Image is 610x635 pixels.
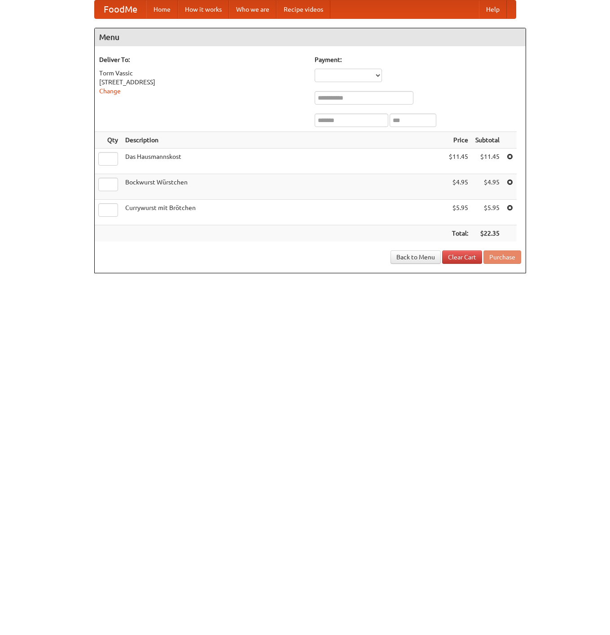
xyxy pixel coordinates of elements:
[445,174,472,200] td: $4.95
[95,132,122,149] th: Qty
[391,250,441,264] a: Back to Menu
[122,174,445,200] td: Bockwurst Würstchen
[472,200,503,225] td: $5.95
[472,149,503,174] td: $11.45
[178,0,229,18] a: How it works
[146,0,178,18] a: Home
[442,250,482,264] a: Clear Cart
[99,69,306,78] div: Torm Vassic
[122,200,445,225] td: Currywurst mit Brötchen
[472,132,503,149] th: Subtotal
[99,88,121,95] a: Change
[445,149,472,174] td: $11.45
[315,55,521,64] h5: Payment:
[99,78,306,87] div: [STREET_ADDRESS]
[99,55,306,64] h5: Deliver To:
[276,0,330,18] a: Recipe videos
[479,0,507,18] a: Help
[122,132,445,149] th: Description
[95,0,146,18] a: FoodMe
[445,132,472,149] th: Price
[445,225,472,242] th: Total:
[95,28,526,46] h4: Menu
[445,200,472,225] td: $5.95
[472,174,503,200] td: $4.95
[122,149,445,174] td: Das Hausmannskost
[472,225,503,242] th: $22.35
[483,250,521,264] button: Purchase
[229,0,276,18] a: Who we are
